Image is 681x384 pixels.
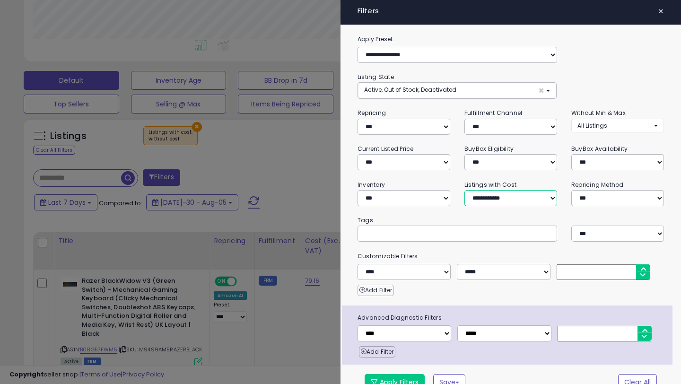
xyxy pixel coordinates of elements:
[577,122,607,130] span: All Listings
[538,86,544,96] span: ×
[658,5,664,18] span: ×
[358,7,664,15] h4: Filters
[358,109,386,117] small: Repricing
[464,109,522,117] small: Fulfillment Channel
[571,181,624,189] small: Repricing Method
[571,145,628,153] small: BuyBox Availability
[571,119,664,132] button: All Listings
[350,251,671,262] small: Customizable Filters
[350,313,672,323] span: Advanced Diagnostic Filters
[358,181,385,189] small: Inventory
[350,215,671,226] small: Tags
[358,73,394,81] small: Listing State
[364,86,456,94] span: Active, Out of Stock, Deactivated
[359,346,395,358] button: Add Filter
[654,5,668,18] button: ×
[571,109,626,117] small: Without Min & Max
[350,34,671,44] label: Apply Preset:
[464,181,516,189] small: Listings with Cost
[358,145,413,153] small: Current Listed Price
[464,145,514,153] small: BuyBox Eligibility
[358,285,394,296] button: Add Filter
[358,83,556,98] button: Active, Out of Stock, Deactivated ×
